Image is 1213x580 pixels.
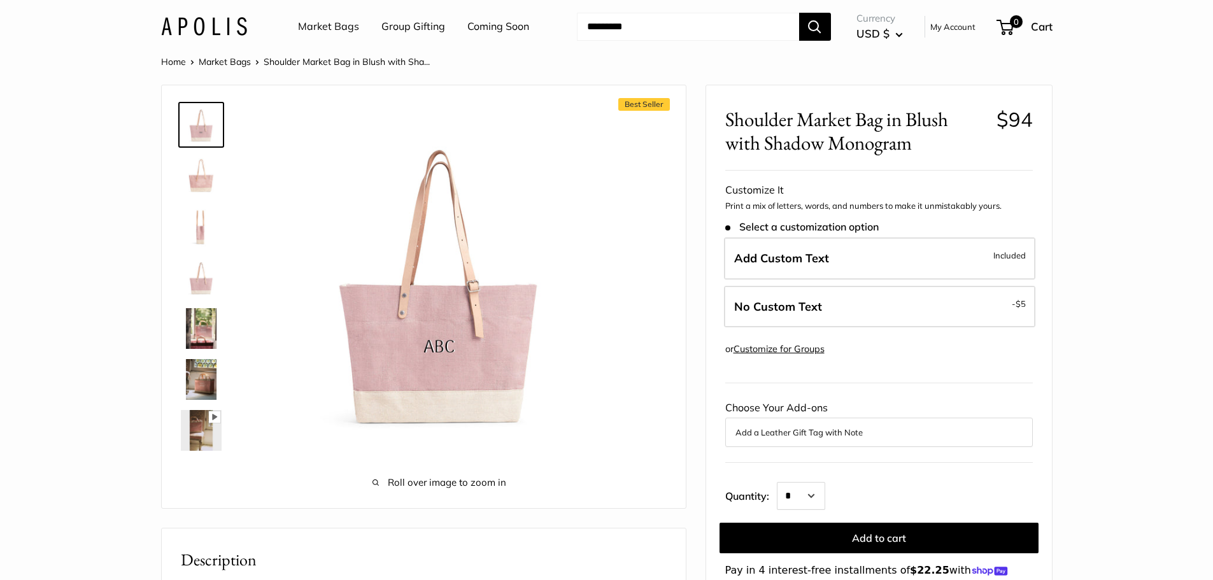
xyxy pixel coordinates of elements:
[577,13,799,41] input: Search...
[856,10,903,27] span: Currency
[178,357,224,402] a: Shoulder Market Bag in Blush with Shadow Monogram
[725,478,777,510] label: Quantity:
[856,24,903,44] button: USD $
[1031,20,1053,33] span: Cart
[178,255,224,301] a: Shoulder Market Bag in Blush with Shadow Monogram
[1012,296,1026,311] span: -
[734,299,822,314] span: No Custom Text
[181,155,222,196] img: Shoulder Market Bag in Blush with Shadow Monogram
[199,56,251,67] a: Market Bags
[467,17,529,36] a: Coming Soon
[618,98,670,111] span: Best Seller
[725,181,1033,200] div: Customize It
[178,102,224,148] a: Shoulder Market Bag in Blush with Shadow Monogram
[181,410,222,451] img: Shoulder Market Bag in Blush with Shadow Monogram
[725,221,879,233] span: Select a customization option
[264,104,615,456] img: Shoulder Market Bag in Blush with Shadow Monogram
[181,206,222,247] img: Shoulder Market Bag in Blush with Shadow Monogram
[724,237,1035,279] label: Add Custom Text
[720,523,1039,553] button: Add to cart
[161,53,430,70] nav: Breadcrumb
[178,204,224,250] a: Shoulder Market Bag in Blush with Shadow Monogram
[161,17,247,36] img: Apolis
[161,56,186,67] a: Home
[799,13,831,41] button: Search
[735,425,1023,440] button: Add a Leather Gift Tag with Note
[1016,299,1026,309] span: $5
[181,104,222,145] img: Shoulder Market Bag in Blush with Shadow Monogram
[181,359,222,400] img: Shoulder Market Bag in Blush with Shadow Monogram
[264,474,615,492] span: Roll over image to zoom in
[997,107,1033,132] span: $94
[856,27,890,40] span: USD $
[725,108,987,155] span: Shoulder Market Bag in Blush with Shadow Monogram
[1009,15,1022,28] span: 0
[178,153,224,199] a: Shoulder Market Bag in Blush with Shadow Monogram
[181,548,667,572] h2: Description
[725,200,1033,213] p: Print a mix of letters, words, and numbers to make it unmistakably yours.
[998,17,1053,37] a: 0 Cart
[930,19,975,34] a: My Account
[993,248,1026,263] span: Included
[381,17,445,36] a: Group Gifting
[725,399,1033,447] div: Choose Your Add-ons
[178,306,224,351] a: Shoulder Market Bag in Blush with Shadow Monogram
[181,308,222,349] img: Shoulder Market Bag in Blush with Shadow Monogram
[724,286,1035,328] label: Leave Blank
[734,251,829,265] span: Add Custom Text
[298,17,359,36] a: Market Bags
[725,341,825,358] div: or
[181,257,222,298] img: Shoulder Market Bag in Blush with Shadow Monogram
[734,343,825,355] a: Customize for Groups
[178,407,224,453] a: Shoulder Market Bag in Blush with Shadow Monogram
[264,56,430,67] span: Shoulder Market Bag in Blush with Sha...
